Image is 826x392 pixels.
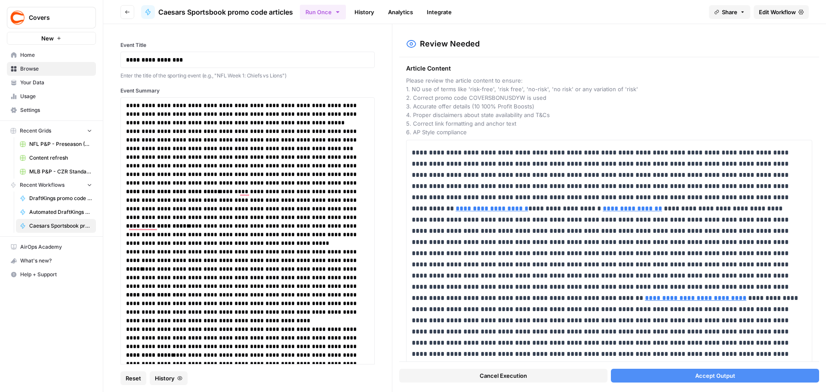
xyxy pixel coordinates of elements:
span: Automated DraftKings promo code articles [29,208,92,216]
a: Caesars Sportsbook promo code articles [141,5,293,19]
img: Covers Logo [10,10,25,25]
a: AirOps Academy [7,240,96,254]
span: Share [722,8,737,16]
span: Usage [20,93,92,100]
span: NFL P&P - Preseason (Production) Grid (1) [29,140,92,148]
span: Recent Workflows [20,181,65,189]
a: Your Data [7,76,96,90]
span: New [41,34,54,43]
a: Settings [7,103,96,117]
button: Reset [120,371,146,385]
label: Event Summary [120,87,375,95]
a: Integrate [422,5,457,19]
button: Share [709,5,750,19]
a: Usage [7,90,96,103]
span: Please review the article content to ensure: 1. NO use of terms like 'risk-free', 'risk free', 'n... [406,76,812,136]
span: AirOps Academy [20,243,92,251]
span: Caesars Sportsbook promo code articles [158,7,293,17]
a: Content refresh [16,151,96,165]
span: Settings [20,106,92,114]
span: Content refresh [29,154,92,162]
span: Reset [126,374,141,383]
a: NFL P&P - Preseason (Production) Grid (1) [16,137,96,151]
span: Edit Workflow [759,8,796,16]
a: Caesars Sportsbook promo code articles [16,219,96,233]
span: Article Content [406,64,812,73]
button: Run Once [300,5,346,19]
span: Accept Output [695,371,735,380]
span: DraftKings promo code articles [29,194,92,202]
button: Help + Support [7,268,96,281]
button: History [150,371,188,385]
span: Browse [20,65,92,73]
span: Caesars Sportsbook promo code articles [29,222,92,230]
span: Your Data [20,79,92,86]
span: History [155,374,175,383]
div: What's new? [7,254,96,267]
label: Event Title [120,41,375,49]
button: Workspace: Covers [7,7,96,28]
a: Edit Workflow [754,5,809,19]
a: DraftKings promo code articles [16,191,96,205]
button: Accept Output [611,369,819,383]
span: Help + Support [20,271,92,278]
a: History [349,5,379,19]
button: Recent Grids [7,124,96,137]
button: Cancel Execution [399,369,607,383]
span: Home [20,51,92,59]
a: MLB P&P - CZR Standard (Production) Grid (4) [16,165,96,179]
button: What's new? [7,254,96,268]
button: Recent Workflows [7,179,96,191]
span: Covers [29,13,81,22]
a: Home [7,48,96,62]
span: Cancel Execution [480,371,527,380]
button: New [7,32,96,45]
a: Browse [7,62,96,76]
h2: Review Needed [420,38,480,50]
span: Recent Grids [20,127,51,135]
a: Analytics [383,5,418,19]
a: Automated DraftKings promo code articles [16,205,96,219]
span: MLB P&P - CZR Standard (Production) Grid (4) [29,168,92,176]
p: Enter the title of the sporting event (e.g., "NFL Week 1: Chiefs vs Lions") [120,71,375,80]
